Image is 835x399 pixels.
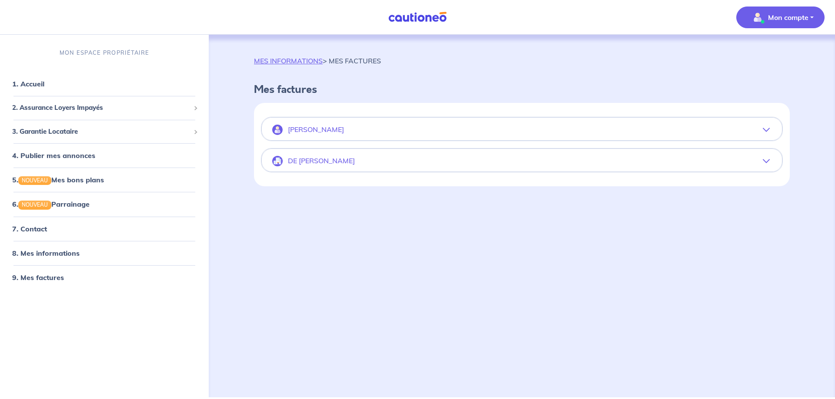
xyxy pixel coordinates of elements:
img: illu_account.svg [272,125,283,135]
img: illu_account_valid_menu.svg [751,10,765,24]
img: illu_company.svg [272,156,283,166]
a: 5.NOUVEAUMes bons plans [12,175,104,184]
div: 8. Mes informations [3,244,205,261]
p: > MES FACTURES [254,56,381,66]
p: DE [PERSON_NAME] [288,157,355,165]
h4: Mes factures [254,83,790,96]
a: 1. Accueil [12,79,44,88]
button: DE [PERSON_NAME] [262,151,782,171]
div: 3. Garantie Locataire [3,123,205,140]
div: 7. Contact [3,220,205,237]
a: 9. Mes factures [12,273,64,281]
a: 6.NOUVEAUParrainage [12,200,90,208]
div: 6.NOUVEAUParrainage [3,195,205,213]
img: Cautioneo [385,12,450,23]
a: MES INFORMATIONS [254,56,323,65]
div: 4. Publier mes annonces [3,147,205,164]
span: 2. Assurance Loyers Impayés [12,103,190,113]
a: 4. Publier mes annonces [12,151,95,160]
p: [PERSON_NAME] [288,125,344,134]
a: 7. Contact [12,224,47,233]
div: 2. Assurance Loyers Impayés [3,99,205,116]
a: 8. Mes informations [12,248,80,257]
button: illu_account_valid_menu.svgMon compte [736,7,825,28]
button: [PERSON_NAME] [262,119,782,140]
div: 1. Accueil [3,75,205,92]
div: 9. Mes factures [3,268,205,286]
div: 5.NOUVEAUMes bons plans [3,171,205,188]
span: 3. Garantie Locataire [12,127,190,137]
p: MON ESPACE PROPRIÉTAIRE [60,49,149,57]
p: Mon compte [768,12,808,23]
